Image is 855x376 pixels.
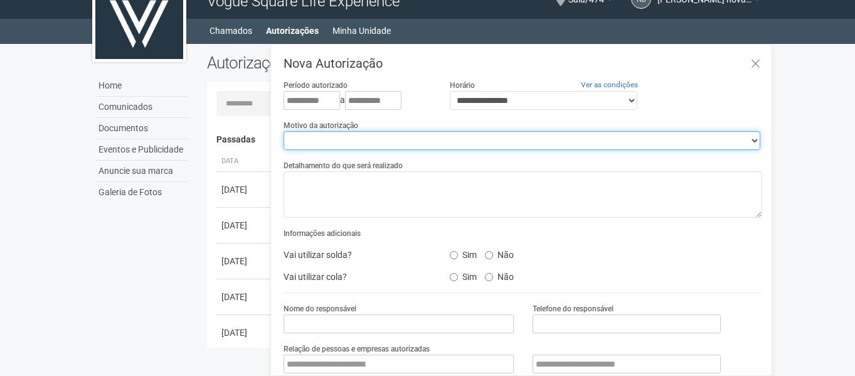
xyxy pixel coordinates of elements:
[485,245,514,261] label: Não
[95,118,188,139] a: Documentos
[284,160,403,171] label: Detalhamento do que será realizado
[95,161,188,182] a: Anuncie sua marca
[274,267,440,286] div: Vai utilizar cola?
[284,303,356,314] label: Nome do responsável
[450,251,458,259] input: Sim
[95,75,188,97] a: Home
[284,343,430,355] label: Relação de pessoas e empresas autorizadas
[216,151,273,172] th: Data
[332,22,391,40] a: Minha Unidade
[284,228,361,239] label: Informações adicionais
[221,183,268,196] div: [DATE]
[266,22,319,40] a: Autorizações
[533,303,613,314] label: Telefone do responsável
[221,255,268,267] div: [DATE]
[95,97,188,118] a: Comunicados
[284,91,430,110] div: a
[207,53,475,72] h2: Autorizações
[485,267,514,282] label: Não
[581,80,638,89] a: Ver as condições
[450,267,477,282] label: Sim
[221,219,268,232] div: [DATE]
[210,22,252,40] a: Chamados
[450,80,475,91] label: Horário
[485,251,493,259] input: Não
[95,182,188,203] a: Galeria de Fotos
[216,135,754,144] h4: Passadas
[221,291,268,303] div: [DATE]
[221,326,268,339] div: [DATE]
[450,245,477,261] label: Sim
[284,57,762,70] h3: Nova Autorização
[284,120,358,131] label: Motivo da autorização
[284,80,348,91] label: Período autorizado
[450,273,458,281] input: Sim
[95,139,188,161] a: Eventos e Publicidade
[274,245,440,264] div: Vai utilizar solda?
[485,273,493,281] input: Não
